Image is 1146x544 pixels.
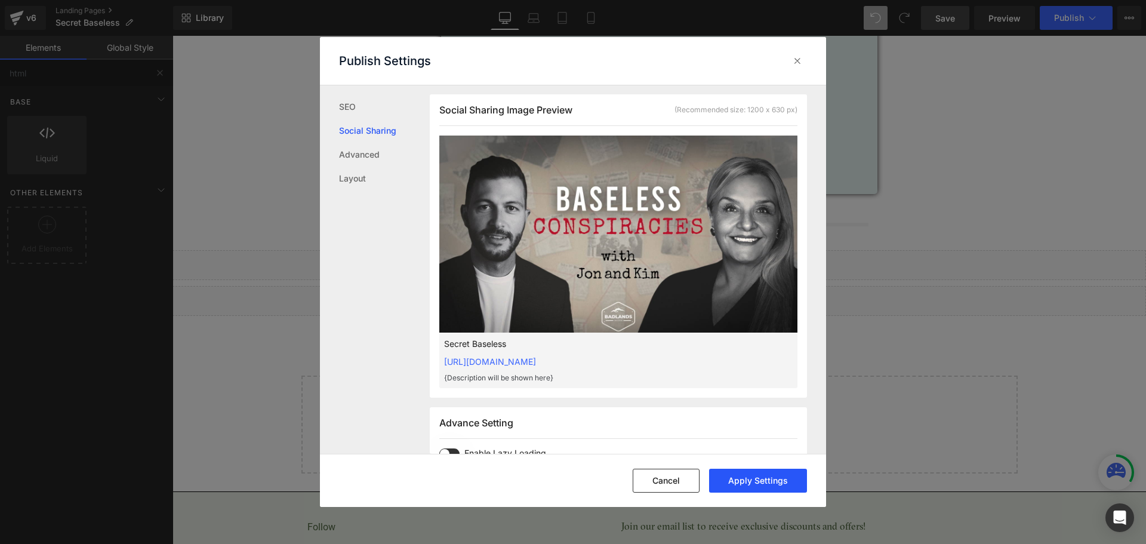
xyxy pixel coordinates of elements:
span: Social Sharing Image Preview [439,104,572,116]
p: Publish Settings [339,54,431,68]
a: SEO [339,95,430,119]
h6: Follow [135,483,437,500]
a: Explore Blocks [375,368,482,392]
span: Enable Lazy Loading [464,448,762,458]
p: Secret Baseless [444,337,754,351]
div: (Recommended size: 1200 x 630 px) [674,105,797,115]
a: Add Single Section [492,368,599,392]
a: Social Sharing [339,119,430,143]
span: Advance Setting [439,417,513,429]
p: or Drag & Drop elements from left sidebar [148,401,826,410]
button: Cancel [633,469,700,493]
a: Advanced [339,143,430,167]
a: [URL][DOMAIN_NAME] [444,356,536,367]
p: {Description will be shown here} [444,373,754,383]
div: Open Intercom Messenger [1105,503,1134,532]
a: Layout [339,167,430,190]
p: Join our email list to receive exclusive discounts and offers! [449,483,839,500]
button: Apply Settings [709,469,807,493]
